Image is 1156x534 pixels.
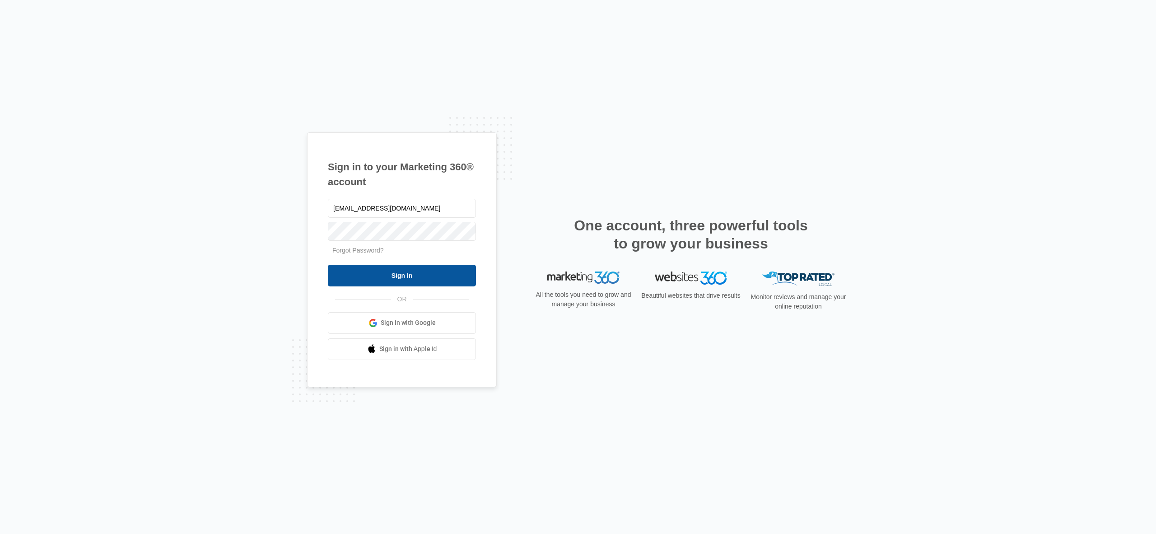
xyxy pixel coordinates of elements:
[332,247,384,254] a: Forgot Password?
[379,344,437,354] span: Sign in with Apple Id
[381,318,436,328] span: Sign in with Google
[328,312,476,334] a: Sign in with Google
[328,338,476,360] a: Sign in with Apple Id
[748,292,849,311] p: Monitor reviews and manage your online reputation
[640,291,741,300] p: Beautiful websites that drive results
[571,216,811,253] h2: One account, three powerful tools to grow your business
[328,265,476,286] input: Sign In
[762,272,834,286] img: Top Rated Local
[533,290,634,309] p: All the tools you need to grow and manage your business
[328,159,476,189] h1: Sign in to your Marketing 360® account
[328,199,476,218] input: Email
[655,272,727,285] img: Websites 360
[391,295,413,304] span: OR
[547,272,620,284] img: Marketing 360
